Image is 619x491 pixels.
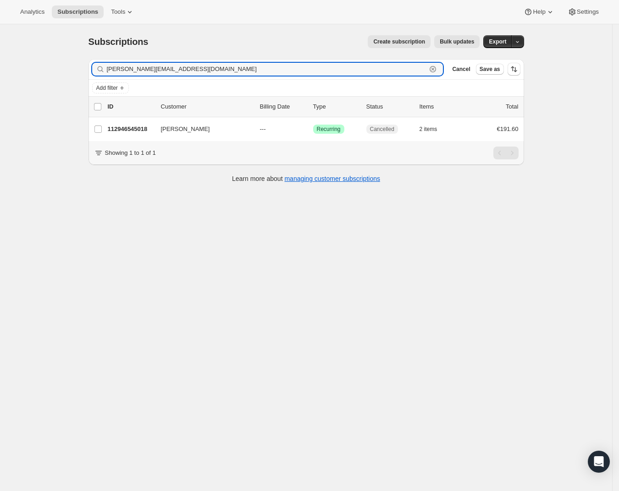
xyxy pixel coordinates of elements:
[232,174,380,183] p: Learn more about
[518,5,560,18] button: Help
[420,123,448,136] button: 2 items
[108,102,519,111] div: IDCustomerBilling DateTypeStatusItemsTotal
[373,38,425,45] span: Create subscription
[428,65,437,74] button: Clear
[107,63,427,76] input: Filter subscribers
[533,8,545,16] span: Help
[20,8,44,16] span: Analytics
[96,84,118,92] span: Add filter
[260,125,266,132] span: ---
[440,38,474,45] span: Bulk updates
[434,35,480,48] button: Bulk updates
[92,82,129,93] button: Add filter
[483,35,512,48] button: Export
[448,64,474,75] button: Cancel
[161,102,253,111] p: Customer
[370,125,394,133] span: Cancelled
[108,123,519,136] div: 112946545018[PERSON_NAME]---SuccessRecurringCancelled2 items€191.60
[155,122,247,136] button: [PERSON_NAME]
[105,5,140,18] button: Tools
[284,175,380,182] a: managing customer subscriptions
[57,8,98,16] span: Subscriptions
[368,35,431,48] button: Create subscription
[508,63,520,76] button: Sort the results
[489,38,506,45] span: Export
[111,8,125,16] span: Tools
[493,147,519,159] nav: Pagination
[52,5,104,18] button: Subscriptions
[88,37,149,47] span: Subscriptions
[105,148,156,158] p: Showing 1 to 1 of 1
[506,102,518,111] p: Total
[476,64,504,75] button: Save as
[420,102,465,111] div: Items
[366,102,412,111] p: Status
[15,5,50,18] button: Analytics
[317,125,341,133] span: Recurring
[108,102,154,111] p: ID
[420,125,437,133] span: 2 items
[497,125,519,132] span: €191.60
[161,125,210,134] span: [PERSON_NAME]
[260,102,306,111] p: Billing Date
[577,8,599,16] span: Settings
[452,65,470,73] span: Cancel
[562,5,604,18] button: Settings
[588,451,610,473] div: Open Intercom Messenger
[108,125,154,134] p: 112946545018
[313,102,359,111] div: Type
[480,65,500,73] span: Save as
